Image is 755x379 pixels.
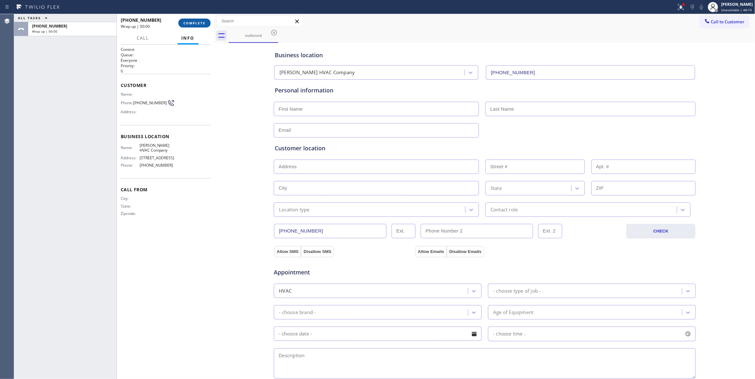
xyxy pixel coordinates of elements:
[591,181,696,195] input: ZIP
[274,268,414,277] span: Appointment
[275,144,695,153] div: Customer location
[121,100,134,105] span: Phone:
[121,211,140,216] span: Zipcode:
[700,16,749,28] button: Call to Customer
[274,246,301,257] button: Allow SMS
[121,196,140,201] span: City:
[392,224,416,238] input: Ext.
[626,224,695,239] button: CHECK
[133,32,153,44] button: Call
[18,16,41,20] span: ALL TASKS
[140,163,175,168] span: [PHONE_NUMBER]
[121,204,140,209] span: State:
[421,224,533,238] input: Phone Number 2
[121,133,211,139] span: Business location
[183,21,206,25] span: COMPLETE
[275,86,695,95] div: Personal information
[493,331,526,337] span: - choose time -
[140,155,175,160] span: [STREET_ADDRESS]
[14,14,54,22] button: ALL TASKS
[493,287,541,295] div: - choose type of job -
[121,145,140,150] span: Name:
[178,19,211,28] button: COMPLETE
[721,2,753,7] div: [PERSON_NAME]
[274,181,479,195] input: City
[711,19,745,25] span: Call to Customer
[121,186,211,193] span: Call From
[274,327,482,341] input: - choose date -
[178,32,199,44] button: Info
[301,246,334,257] button: Disallow SMS
[279,287,292,295] div: HVAC
[121,47,211,52] h1: Context
[721,8,752,12] span: Unavailable | 44:10
[697,3,706,12] button: Mute
[485,160,585,174] input: Street #
[493,309,533,316] div: Age of Equipment
[229,33,278,38] div: outbound
[121,155,140,160] span: Address:
[121,63,211,68] h2: Priority:
[274,160,479,174] input: Address
[274,102,479,116] input: First Name
[447,246,484,257] button: Disallow Emails
[32,23,67,29] span: [PHONE_NUMBER]
[121,82,211,88] span: Customer
[121,58,211,63] p: Everyone
[279,206,310,213] div: Location type
[121,163,140,168] span: Phone:
[491,206,518,213] div: Contact role
[182,35,195,41] span: Info
[486,65,695,80] input: Phone Number
[32,29,57,34] span: Wrap up | 00:00
[415,246,447,257] button: Allow Emails
[121,24,150,29] span: Wrap up | 00:00
[121,17,161,23] span: [PHONE_NUMBER]
[274,224,386,238] input: Phone Number
[275,51,695,59] div: Business location
[279,309,316,316] div: - choose brand -
[134,100,167,105] span: [PHONE_NUMBER]
[121,68,211,74] p: 0
[121,109,140,114] span: Address:
[140,143,175,153] span: [PERSON_NAME] HVAC Company
[491,185,502,192] div: State
[274,123,479,138] input: Email
[280,69,355,76] div: [PERSON_NAME] HVAC Company
[217,16,303,26] input: Search
[538,224,562,238] input: Ext. 2
[121,52,211,58] h2: Queue:
[137,35,149,41] span: Call
[591,160,696,174] input: Apt. #
[121,92,140,97] span: Name:
[485,102,696,116] input: Last Name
